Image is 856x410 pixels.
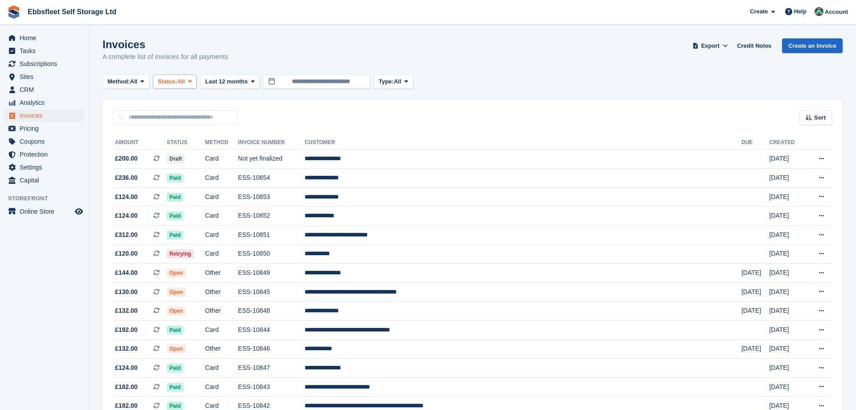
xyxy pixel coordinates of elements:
[238,187,305,207] td: ESS-10853
[238,264,305,283] td: ESS-10849
[20,96,73,109] span: Analytics
[238,359,305,378] td: ESS-10847
[238,282,305,302] td: ESS-10845
[205,169,238,188] td: Card
[782,38,843,53] a: Create an Invoice
[238,244,305,264] td: ESS-10850
[769,244,805,264] td: [DATE]
[4,96,84,109] a: menu
[205,282,238,302] td: Other
[769,359,805,378] td: [DATE]
[238,340,305,359] td: ESS-10846
[825,8,848,17] span: Account
[167,326,183,335] span: Paid
[741,264,770,283] td: [DATE]
[167,383,183,392] span: Paid
[205,359,238,378] td: Card
[7,5,21,19] img: stora-icon-8386f47178a22dfd0bd8f6a31ec36ba5ce8667c1dd55bd0f319d3a0aa187defe.svg
[167,211,183,220] span: Paid
[115,344,138,353] span: £132.00
[205,187,238,207] td: Card
[379,77,394,86] span: Type:
[205,149,238,169] td: Card
[394,77,401,86] span: All
[20,161,73,174] span: Settings
[238,207,305,226] td: ESS-10852
[115,173,138,182] span: £236.00
[205,264,238,283] td: Other
[733,38,775,53] a: Credit Notes
[167,154,185,163] span: Draft
[238,226,305,245] td: ESS-10851
[130,77,138,86] span: All
[769,321,805,340] td: [DATE]
[205,136,238,150] th: Method
[4,58,84,70] a: menu
[205,302,238,321] td: Other
[24,4,120,19] a: Ebbsfleet Self Storage Ltd
[103,38,228,50] h1: Invoices
[750,7,768,16] span: Create
[769,226,805,245] td: [DATE]
[769,149,805,169] td: [DATE]
[741,340,770,359] td: [DATE]
[167,136,205,150] th: Status
[115,306,138,315] span: £132.00
[205,77,247,86] span: Last 12 months
[20,148,73,161] span: Protection
[238,136,305,150] th: Invoice Number
[115,249,138,258] span: £120.00
[20,135,73,148] span: Coupons
[115,382,138,392] span: £182.00
[238,302,305,321] td: ESS-10848
[238,149,305,169] td: Not yet finalized
[115,192,138,202] span: £124.00
[814,113,826,122] span: Sort
[115,230,138,240] span: £312.00
[115,154,138,163] span: £200.00
[167,288,186,297] span: Open
[815,7,823,16] img: George Spring
[769,187,805,207] td: [DATE]
[158,77,177,86] span: Status:
[20,58,73,70] span: Subscriptions
[769,340,805,359] td: [DATE]
[20,174,73,186] span: Capital
[741,302,770,321] td: [DATE]
[4,148,84,161] a: menu
[701,41,720,50] span: Export
[769,282,805,302] td: [DATE]
[769,207,805,226] td: [DATE]
[4,45,84,57] a: menu
[4,205,84,218] a: menu
[769,264,805,283] td: [DATE]
[200,75,259,89] button: Last 12 months
[238,169,305,188] td: ESS-10854
[167,249,194,258] span: Retrying
[20,45,73,57] span: Tasks
[769,302,805,321] td: [DATE]
[115,363,138,373] span: £124.00
[8,194,89,203] span: Storefront
[115,211,138,220] span: £124.00
[20,205,73,218] span: Online Store
[115,268,138,277] span: £144.00
[20,122,73,135] span: Pricing
[769,169,805,188] td: [DATE]
[4,109,84,122] a: menu
[177,77,185,86] span: All
[20,32,73,44] span: Home
[769,136,805,150] th: Created
[167,306,186,315] span: Open
[103,75,149,89] button: Method: All
[769,377,805,397] td: [DATE]
[691,38,730,53] button: Export
[167,269,186,277] span: Open
[103,52,228,62] p: A complete list of invoices for all payments
[113,136,167,150] th: Amount
[167,344,186,353] span: Open
[4,83,84,96] a: menu
[4,32,84,44] a: menu
[4,161,84,174] a: menu
[74,206,84,217] a: Preview store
